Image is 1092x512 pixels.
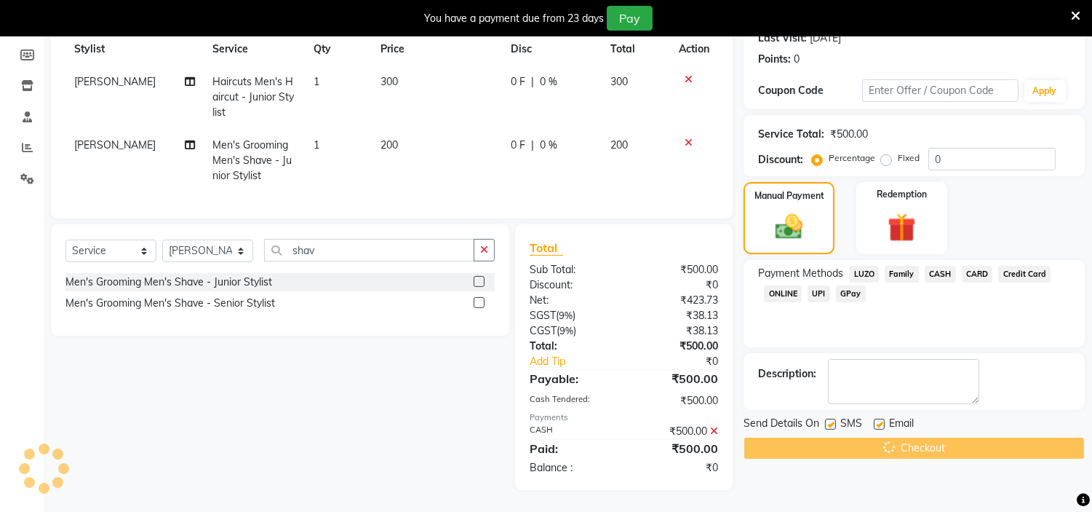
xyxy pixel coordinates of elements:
[511,138,525,153] span: 0 F
[898,151,920,165] label: Fixed
[624,308,730,323] div: ₹38.13
[758,52,791,67] div: Points:
[840,416,862,434] span: SMS
[213,75,295,119] span: Haircuts Men's Haircut - Junior Stylist
[624,370,730,387] div: ₹500.00
[502,33,602,66] th: Disc
[624,424,730,439] div: ₹500.00
[372,33,502,66] th: Price
[624,393,730,409] div: ₹500.00
[862,79,1018,102] input: Enter Offer / Coupon Code
[519,370,624,387] div: Payable:
[380,75,398,88] span: 300
[642,354,730,369] div: ₹0
[519,393,624,409] div: Cash Tendered:
[519,424,624,439] div: CASH
[624,293,730,308] div: ₹423.73
[519,293,624,308] div: Net:
[1024,80,1066,102] button: Apply
[540,74,557,90] span: 0 %
[830,127,868,142] div: ₹500.00
[530,240,563,256] span: Total
[758,83,862,98] div: Coupon Code
[885,266,919,283] span: Family
[611,138,629,151] span: 200
[810,31,841,46] div: [DATE]
[767,211,810,243] img: _cash.svg
[519,323,624,339] div: ( )
[424,11,604,26] div: You have a payment due from 23 days
[962,266,993,283] span: CARD
[74,75,156,88] span: [PERSON_NAME]
[540,138,557,153] span: 0 %
[624,339,730,354] div: ₹500.00
[519,339,624,354] div: Total:
[559,325,573,336] span: 9%
[559,310,573,321] span: 9%
[879,210,925,245] img: _gift.svg
[380,138,398,151] span: 200
[264,239,474,261] input: Search or Scan
[519,308,624,323] div: ( )
[519,460,624,476] div: Balance :
[624,262,730,277] div: ₹500.00
[754,189,824,202] label: Manual Payment
[519,440,624,457] div: Paid:
[519,354,642,369] a: Add Tip
[305,33,372,66] th: Qty
[758,152,803,168] div: Discount:
[511,74,525,90] span: 0 F
[530,411,718,424] div: Payments
[65,275,272,290] div: Men's Grooming Men's Shave - Junior Stylist
[611,75,629,88] span: 300
[744,416,819,434] span: Send Details On
[624,323,730,339] div: ₹38.13
[530,309,556,322] span: SGST
[624,440,730,457] div: ₹500.00
[602,33,671,66] th: Total
[670,33,718,66] th: Action
[998,266,1051,283] span: Credit Card
[531,138,534,153] span: |
[794,52,800,67] div: 0
[829,151,875,165] label: Percentage
[519,262,624,277] div: Sub Total:
[758,366,816,382] div: Description:
[530,324,557,337] span: CGST
[849,266,879,283] span: LUZO
[877,188,927,201] label: Redemption
[624,277,730,293] div: ₹0
[925,266,956,283] span: CASH
[204,33,306,66] th: Service
[607,6,653,31] button: Pay
[519,277,624,293] div: Discount:
[758,127,824,142] div: Service Total:
[624,460,730,476] div: ₹0
[65,296,275,311] div: Men's Grooming Men's Shave - Senior Stylist
[213,138,292,182] span: Men's Grooming Men's Shave - Junior Stylist
[758,266,843,281] span: Payment Methods
[531,74,534,90] span: |
[808,285,830,302] span: UPI
[836,285,866,302] span: GPay
[74,138,156,151] span: [PERSON_NAME]
[764,285,802,302] span: ONLINE
[758,31,807,46] div: Last Visit:
[314,138,319,151] span: 1
[314,75,319,88] span: 1
[65,33,204,66] th: Stylist
[889,416,914,434] span: Email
